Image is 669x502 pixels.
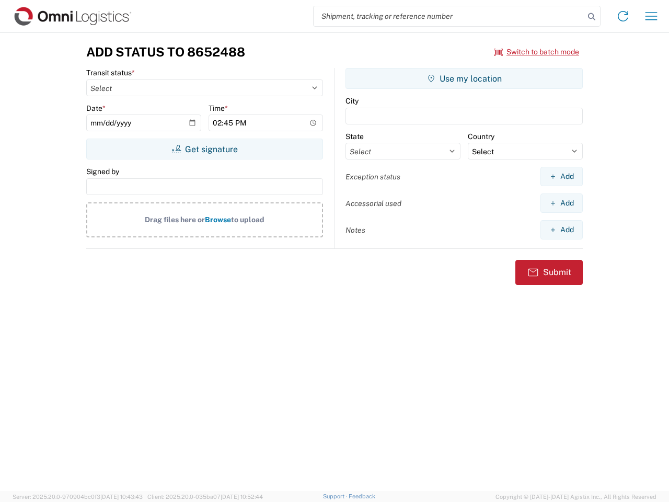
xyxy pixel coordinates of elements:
[86,68,135,77] label: Transit status
[231,215,264,224] span: to upload
[86,139,323,159] button: Get signature
[323,493,349,499] a: Support
[345,68,583,89] button: Use my location
[349,493,375,499] a: Feedback
[540,167,583,186] button: Add
[86,104,106,113] label: Date
[345,199,401,208] label: Accessorial used
[221,494,263,500] span: [DATE] 10:52:44
[209,104,228,113] label: Time
[345,132,364,141] label: State
[86,44,245,60] h3: Add Status to 8652488
[205,215,231,224] span: Browse
[540,220,583,239] button: Add
[145,215,205,224] span: Drag files here or
[345,225,365,235] label: Notes
[495,492,656,501] span: Copyright © [DATE]-[DATE] Agistix Inc., All Rights Reserved
[86,167,119,176] label: Signed by
[494,43,579,61] button: Switch to batch mode
[147,494,263,500] span: Client: 2025.20.0-035ba07
[13,494,143,500] span: Server: 2025.20.0-970904bc0f3
[515,260,583,285] button: Submit
[100,494,143,500] span: [DATE] 10:43:43
[540,193,583,213] button: Add
[314,6,584,26] input: Shipment, tracking or reference number
[345,96,359,106] label: City
[345,172,400,181] label: Exception status
[468,132,494,141] label: Country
